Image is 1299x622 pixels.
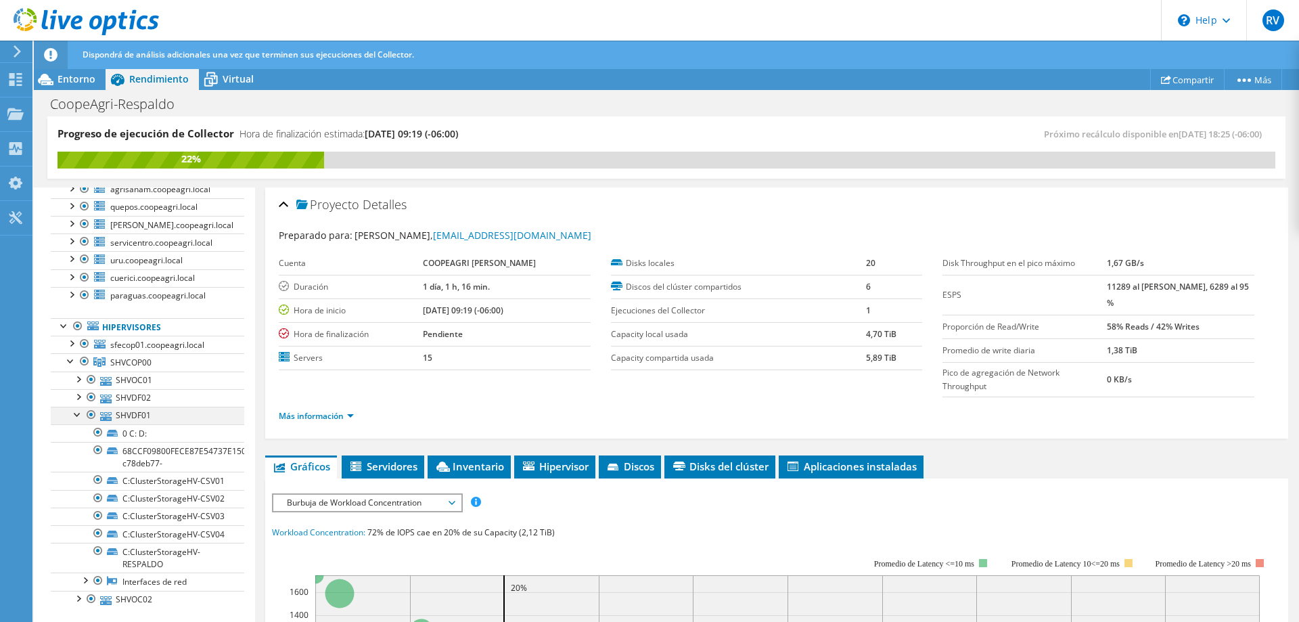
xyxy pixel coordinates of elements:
[110,357,152,368] span: SHVCOP00
[866,328,896,340] b: 4,70 TiB
[110,254,183,266] span: uru.coopeagri.local
[365,127,458,140] span: [DATE] 09:19 (-06:00)
[51,318,244,336] a: Hipervisores
[866,305,871,316] b: 1
[866,352,896,363] b: 5,89 TiB
[1178,14,1190,26] svg: \n
[511,582,527,594] text: 20%
[51,407,244,424] a: SHVDF01
[866,281,871,292] b: 6
[1156,559,1252,569] text: Promedio de Latency >20 ms
[1107,321,1200,332] b: 58% Reads / 42% Writes
[51,389,244,407] a: SHVDF02
[110,237,212,248] span: servicentro.coopeagri.local
[279,410,354,422] a: Más información
[110,272,195,284] span: cuerici.coopeagri.local
[942,344,1107,357] label: Promedio de write diaria
[51,372,244,389] a: SHVOC01
[110,201,198,213] span: quepos.coopeagri.local
[272,527,365,538] span: Workload Concentration:
[280,495,454,511] span: Burbuja de Workload Concentration
[423,257,536,269] b: COOPEAGRI [PERSON_NAME]
[874,559,975,569] tspan: Promedio de Latency <=10 ms
[1044,128,1269,140] span: Próximo recálculo disponible en
[942,366,1107,393] label: Pico de agregación de Network Throughput
[296,198,359,212] span: Proyecto
[423,352,432,363] b: 15
[866,257,875,269] b: 20
[51,543,244,573] a: C:ClusterStorageHV-RESPALDO
[785,460,917,473] span: Aplicaciones instaladas
[51,472,244,489] a: C:ClusterStorageHV-CSV01
[434,460,504,473] span: Inventario
[290,609,309,621] text: 1400
[51,181,244,198] a: agrisanam.coopeagri.local
[51,591,244,608] a: SHVOC02
[942,257,1107,270] label: Disk Throughput en el pico máximo
[110,290,206,301] span: paraguas.coopeagri.local
[1150,69,1225,90] a: Compartir
[58,72,95,85] span: Entorno
[110,339,204,351] span: sfecop01.coopeagri.local
[433,229,591,242] a: [EMAIL_ADDRESS][DOMAIN_NAME]
[1262,9,1284,31] span: RV
[606,460,654,473] span: Discos
[423,281,490,292] b: 1 día, 1 h, 16 min.
[129,72,189,85] span: Rendimiento
[367,527,555,538] span: 72% de IOPS cae en 20% de su Capacity (2,12 TiB)
[51,216,244,234] a: [PERSON_NAME].coopeagri.local
[272,460,330,473] span: Gráficos
[51,508,244,525] a: C:ClusterStorageHV-CSV03
[51,198,244,216] a: quepos.coopeagri.local
[355,229,591,242] span: [PERSON_NAME],
[1107,281,1249,309] b: 11289 al [PERSON_NAME], 6289 al 95 %
[1107,374,1132,385] b: 0 KB/s
[51,269,244,287] a: cuerici.coopeagri.local
[51,573,244,590] a: Interfaces de red
[51,287,244,305] a: paraguas.coopeagri.local
[51,490,244,508] a: C:ClusterStorageHV-CSV02
[1224,69,1282,90] a: Más
[51,424,244,442] a: 0 C: D:
[611,328,866,341] label: Capacity local usada
[942,320,1107,334] label: Proporción de Read/Write
[51,336,244,353] a: sfecop01.coopeagri.local
[240,127,458,141] h4: Hora de finalización estimada:
[1011,559,1120,569] tspan: Promedio de Latency 10<=20 ms
[1107,345,1137,356] b: 1,38 TiB
[51,353,244,371] a: SHVCOP00
[1107,257,1144,269] b: 1,67 GB/s
[58,152,324,166] div: 22%
[279,229,352,242] label: Preparado para:
[279,328,422,341] label: Hora de finalización
[110,183,210,195] span: agrisanam.coopeagri.local
[942,288,1107,302] label: ESPS
[110,219,233,231] span: [PERSON_NAME].coopeagri.local
[611,351,866,365] label: Capacity compartida usada
[83,49,414,60] span: Dispondrá de análisis adicionales una vez que terminen sus ejecuciones del Collector.
[423,328,463,340] b: Pendiente
[44,97,196,112] h1: CoopeAgri-Respaldo
[611,304,866,317] label: Ejecuciones del Collector
[51,234,244,251] a: servicentro.coopeagri.local
[348,460,417,473] span: Servidores
[279,304,422,317] label: Hora de inicio
[363,196,407,213] span: Detalles
[223,72,254,85] span: Virtual
[671,460,769,473] span: Disks del clúster
[611,280,866,294] label: Discos del clúster compartidos
[51,251,244,269] a: uru.coopeagri.local
[290,586,309,598] text: 1600
[1179,128,1262,140] span: [DATE] 18:25 (-06:00)
[521,460,589,473] span: Hipervisor
[279,351,422,365] label: Servers
[279,257,422,270] label: Cuenta
[611,257,866,270] label: Disks locales
[423,305,503,316] b: [DATE] 09:19 (-06:00)
[279,280,422,294] label: Duración
[51,525,244,543] a: C:ClusterStorageHV-CSV04
[51,442,244,472] a: 68CCF09800FECE87E54737E150F95702-c78deb77-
